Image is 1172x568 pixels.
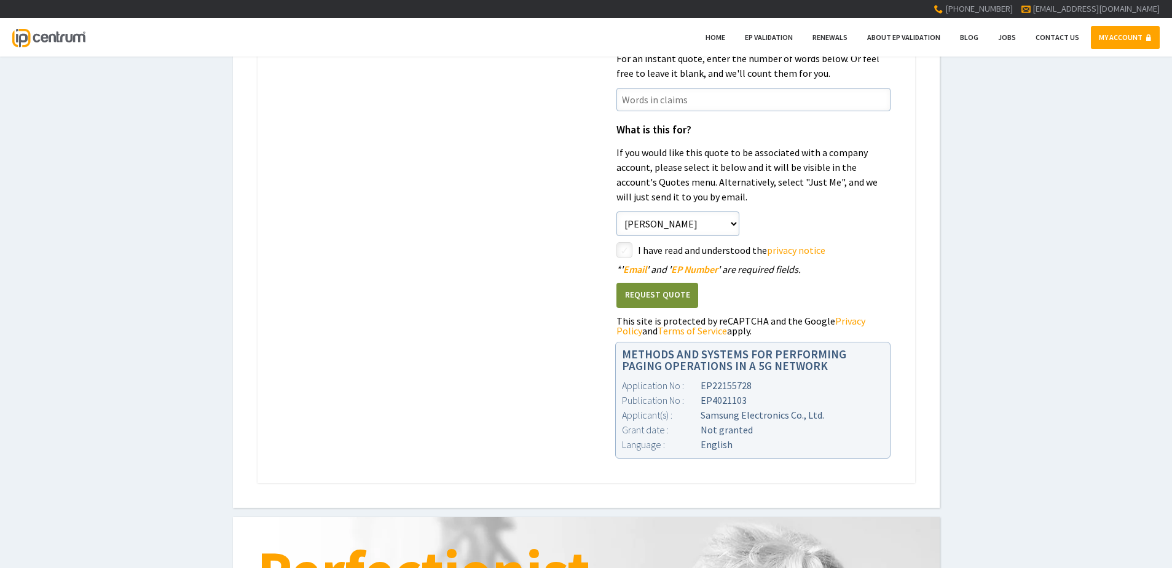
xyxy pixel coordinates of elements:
[698,26,733,49] a: Home
[1028,26,1087,49] a: Contact Us
[960,33,978,42] span: Blog
[998,33,1016,42] span: Jobs
[623,263,647,275] span: Email
[1091,26,1160,49] a: MY ACCOUNT
[622,437,884,452] div: English
[1036,33,1079,42] span: Contact Us
[616,264,891,274] div: ' ' and ' ' are required fields.
[12,18,85,57] a: IP Centrum
[622,408,884,422] div: Samsung Electronics Co., Ltd.
[616,51,891,81] p: For an instant quote, enter the number of words below. Or feel free to leave it blank, and we'll ...
[616,125,891,136] h1: What is this for?
[622,378,701,393] div: Application No :
[859,26,948,49] a: About EP Validation
[622,393,701,408] div: Publication No :
[737,26,801,49] a: EP Validation
[622,378,884,393] div: EP22155728
[638,242,891,258] label: I have read and understood the
[804,26,855,49] a: Renewals
[622,408,701,422] div: Applicant(s) :
[812,33,848,42] span: Renewals
[671,263,718,275] span: EP Number
[945,3,1013,14] span: [PHONE_NUMBER]
[745,33,793,42] span: EP Validation
[706,33,725,42] span: Home
[767,244,825,256] a: privacy notice
[616,316,891,336] div: This site is protected by reCAPTCHA and the Google and apply.
[867,33,940,42] span: About EP Validation
[622,349,884,372] h1: METHODS AND SYSTEMS FOR PERFORMING PAGING OPERATIONS IN A 5G NETWORK
[658,325,727,337] a: Terms of Service
[616,242,632,258] label: styled-checkbox
[622,422,701,437] div: Grant date :
[616,283,698,308] button: Request Quote
[616,145,891,204] p: If you would like this quote to be associated with a company account, please select it below and ...
[952,26,986,49] a: Blog
[990,26,1024,49] a: Jobs
[622,422,884,437] div: Not granted
[616,315,865,337] a: Privacy Policy
[622,437,701,452] div: Language :
[622,393,884,408] div: EP4021103
[616,88,891,111] input: Words in claims
[1032,3,1160,14] a: [EMAIL_ADDRESS][DOMAIN_NAME]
